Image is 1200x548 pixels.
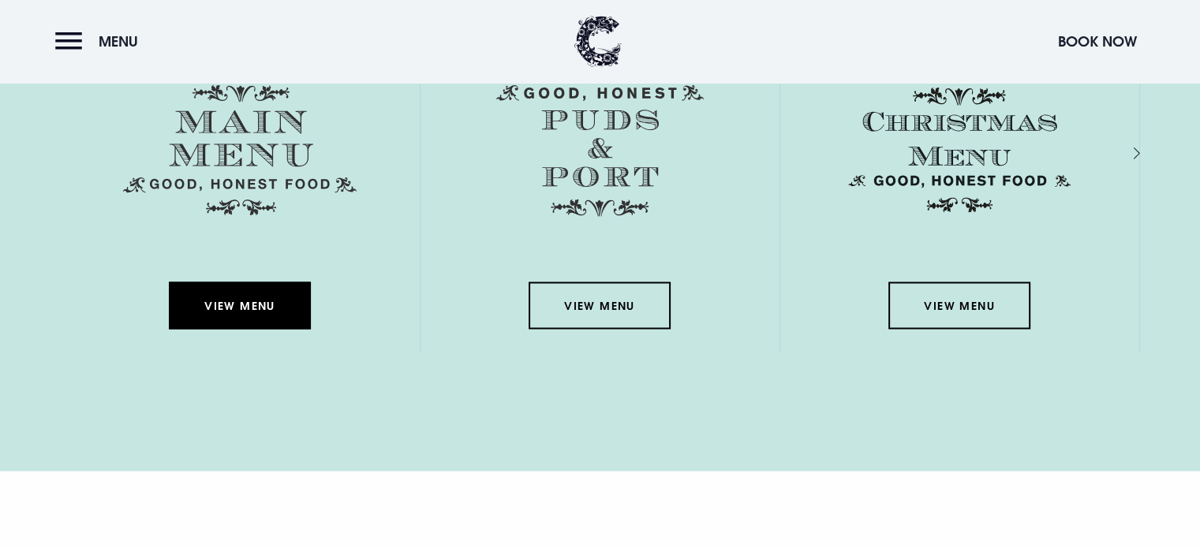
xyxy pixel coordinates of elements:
[529,281,671,329] a: View Menu
[169,281,311,329] a: View Menu
[888,281,1030,329] a: View Menu
[496,84,704,217] img: Menu puds and port
[55,24,146,58] button: Menu
[574,16,622,67] img: Clandeboye Lodge
[99,32,138,50] span: Menu
[1112,142,1127,165] div: Next slide
[1050,24,1145,58] button: Book Now
[843,84,1076,215] img: Christmas Menu SVG
[123,84,357,215] img: Menu main menu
